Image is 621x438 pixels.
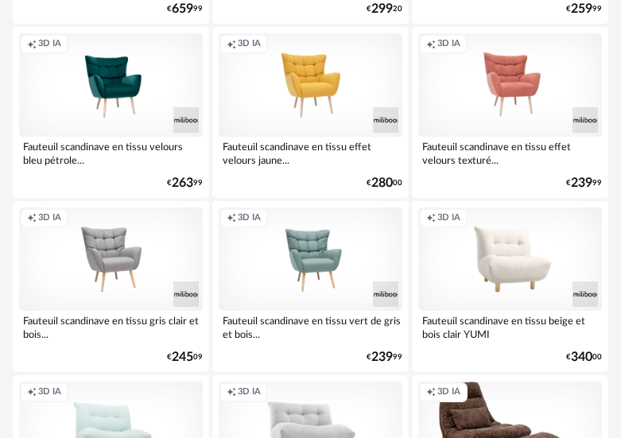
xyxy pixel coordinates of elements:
span: 245 [172,352,193,362]
span: 239 [371,352,393,362]
span: Creation icon [227,38,236,50]
a: Creation icon 3D IA Fauteuil scandinave en tissu vert de gris et bois... €23999 [212,201,409,372]
span: Creation icon [426,386,436,398]
span: 263 [172,178,193,188]
div: Fauteuil scandinave en tissu beige et bois clair YUMI [418,311,602,343]
span: 3D IA [437,212,460,224]
span: 3D IA [437,386,460,398]
a: Creation icon 3D IA Fauteuil scandinave en tissu effet velours jaune... €28000 [212,27,409,198]
span: 3D IA [238,38,261,50]
a: Creation icon 3D IA Fauteuil scandinave en tissu effet velours texturé... €23999 [412,27,608,198]
span: Creation icon [426,212,436,224]
div: Fauteuil scandinave en tissu gris clair et bois... [19,311,203,343]
div: Fauteuil scandinave en tissu effet velours texturé... [418,137,602,169]
div: € 99 [167,178,203,188]
div: Fauteuil scandinave en tissu velours bleu pétrole... [19,137,203,169]
div: € 20 [367,4,402,14]
span: Creation icon [27,212,37,224]
span: 259 [571,4,592,14]
div: € 99 [566,4,602,14]
a: Creation icon 3D IA Fauteuil scandinave en tissu beige et bois clair YUMI €34000 [412,201,608,372]
span: Creation icon [227,212,236,224]
span: Creation icon [227,386,236,398]
span: 3D IA [238,386,261,398]
span: 3D IA [238,212,261,224]
div: € 99 [367,352,402,362]
span: Creation icon [27,38,37,50]
div: Fauteuil scandinave en tissu vert de gris et bois... [219,311,402,343]
span: 659 [172,4,193,14]
span: 239 [571,178,592,188]
a: Creation icon 3D IA Fauteuil scandinave en tissu gris clair et bois... €24509 [13,201,209,372]
a: Creation icon 3D IA Fauteuil scandinave en tissu velours bleu pétrole... €26399 [13,27,209,198]
span: 340 [571,352,592,362]
div: € 00 [566,352,602,362]
span: 3D IA [38,386,61,398]
div: € 09 [167,352,203,362]
span: 299 [371,4,393,14]
div: € 99 [167,4,203,14]
span: 3D IA [38,38,61,50]
span: 3D IA [38,212,61,224]
div: € 00 [367,178,402,188]
span: 280 [371,178,393,188]
span: 3D IA [437,38,460,50]
div: € 99 [566,178,602,188]
div: Fauteuil scandinave en tissu effet velours jaune... [219,137,402,169]
span: Creation icon [27,386,37,398]
span: Creation icon [426,38,436,50]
